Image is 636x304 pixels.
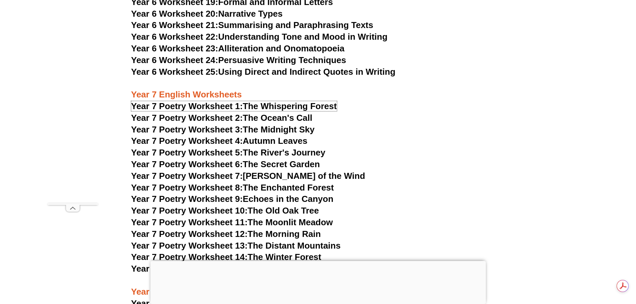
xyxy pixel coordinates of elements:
a: Year 7 Poetry Worksheet 8:The Enchanted Forest [131,183,334,193]
a: Year 7 Poetry Worksheet 12:The Morning Rain [131,229,321,239]
span: Year 6 Worksheet 25: [131,67,218,77]
h3: Year 8 English Worksheets [131,275,505,298]
iframe: Chat Widget [525,229,636,304]
span: Year 7 Poetry Worksheet 7: [131,171,243,181]
span: Year 6 Worksheet 20: [131,9,218,19]
span: Year 7 Poetry Worksheet 10: [131,206,248,216]
a: Year 6 Worksheet 21:Summarising and Paraphrasing Texts [131,20,373,30]
a: Year 7 Poetry Worksheet 7:[PERSON_NAME] of the Wind [131,171,365,181]
span: Year 7 Poetry Worksheet 11: [131,217,248,227]
a: Year 7 Poetry Worksheet 9:Echoes in the Canyon [131,194,334,204]
span: Year 6 Worksheet 22: [131,32,218,42]
a: Year 7 Poetry Worksheet 3:The Midnight Sky [131,124,315,134]
a: Year 7 Poetry Worksheet 6:The Secret Garden [131,159,320,169]
a: Year 7 Poetry Worksheet 11:The Moonlit Meadow [131,217,333,227]
iframe: Advertisement [48,15,98,203]
a: Year 6 Worksheet 23:Alliteration and Onomatopoeia [131,43,345,53]
a: Year 6 Worksheet 22:Understanding Tone and Mood in Writing [131,32,388,42]
h3: Year 7 English Worksheets [131,78,505,100]
span: Year 7 Poetry Worksheet 8: [131,183,243,193]
a: Year 7 Poetry Worksheet 15:The Evening Tide [131,264,320,274]
a: Year 7 Poetry Worksheet 13:The Distant Mountains [131,241,341,251]
span: Year 7 Poetry Worksheet 4: [131,136,243,146]
a: Year 7 Poetry Worksheet 14:The Winter Forest [131,252,322,262]
span: Year 6 Worksheet 24: [131,55,218,65]
span: Year 6 Worksheet 21: [131,20,218,30]
span: Year 7 Poetry Worksheet 15: [131,264,248,274]
span: Year 7 Poetry Worksheet 3: [131,124,243,134]
iframe: Advertisement [150,261,486,302]
a: Year 6 Worksheet 25:Using Direct and Indirect Quotes in Writing [131,67,396,77]
a: Year 6 Worksheet 20:Narrative Types [131,9,283,19]
a: Year 7 Poetry Worksheet 2:The Ocean's Call [131,113,312,123]
span: Year 7 Poetry Worksheet 14: [131,252,248,262]
span: Year 6 Worksheet 23: [131,43,218,53]
span: Year 7 Poetry Worksheet 5: [131,147,243,158]
a: Year 7 Poetry Worksheet 5:The River's Journey [131,147,326,158]
span: Year 7 Poetry Worksheet 12: [131,229,248,239]
span: Year 7 Poetry Worksheet 9: [131,194,243,204]
span: Year 7 Poetry Worksheet 1: [131,101,243,111]
span: Year 7 Poetry Worksheet 2: [131,113,243,123]
span: Year 7 Poetry Worksheet 13: [131,241,248,251]
a: Year 7 Poetry Worksheet 4:Autumn Leaves [131,136,307,146]
span: Year 7 Poetry Worksheet 6: [131,159,243,169]
a: Year 7 Poetry Worksheet 10:The Old Oak Tree [131,206,319,216]
a: Year 6 Worksheet 24:Persuasive Writing Techniques [131,55,346,65]
a: Year 7 Poetry Worksheet 1:The Whispering Forest [131,101,337,111]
